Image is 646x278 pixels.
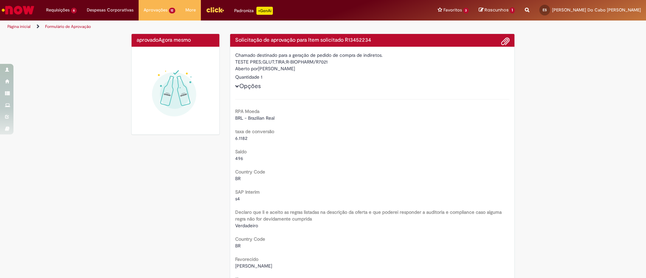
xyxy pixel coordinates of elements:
[235,128,274,134] b: taxa de conversão
[235,169,265,175] b: Country Code
[71,8,77,13] span: 6
[169,8,176,13] span: 12
[7,24,31,29] a: Página inicial
[235,52,510,58] div: Chamado destinado para a geração de pedido de compra de indiretos.
[5,21,426,33] ul: Trilhas de página
[185,7,196,13] span: More
[158,37,191,43] span: Agora mesmo
[235,115,275,121] span: BRL - Brazilian Real
[235,175,241,182] span: BR
[463,8,469,13] span: 3
[552,7,641,13] span: [PERSON_NAME] Do Cabo [PERSON_NAME]
[235,65,258,72] label: Aberto por
[235,236,265,242] b: Country Code
[485,7,509,13] span: Rascunhos
[137,37,214,43] h4: aprovado
[235,108,259,114] b: RPA Moeda
[144,7,168,13] span: Aprovações
[235,58,510,65] div: TESTE PRES;GLUT;TIRA;R-BIOPHARM/R7021
[235,243,241,249] span: BR
[510,7,515,13] span: 1
[235,65,510,74] div: [PERSON_NAME]
[235,263,272,269] span: [PERSON_NAME]
[235,74,510,80] div: Quantidade 1
[234,7,273,15] div: Padroniza
[235,37,510,43] h4: Solicitação de aprovação para Item solicitado R13452234
[206,5,224,15] img: click_logo_yellow_360x200.png
[235,209,502,222] b: Declaro que li e aceito as regras listadas na descrição da oferta e que poderei responder a audit...
[479,7,515,13] a: Rascunhos
[235,196,240,202] span: s4
[235,189,260,195] b: SAP Interim
[87,7,134,13] span: Despesas Corporativas
[137,52,214,129] img: sucesso_1.gif
[235,155,243,161] span: 496
[46,7,70,13] span: Requisições
[543,8,547,12] span: ES
[256,7,273,15] p: +GenAi
[235,256,258,262] b: Favorecido
[1,3,35,17] img: ServiceNow
[235,149,247,155] b: Saldo
[443,7,462,13] span: Favoritos
[235,135,247,141] span: 6.1182
[158,37,191,43] time: 28/08/2025 18:13:23
[235,223,258,229] span: Verdadeiro
[45,24,91,29] a: Formulário de Aprovação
